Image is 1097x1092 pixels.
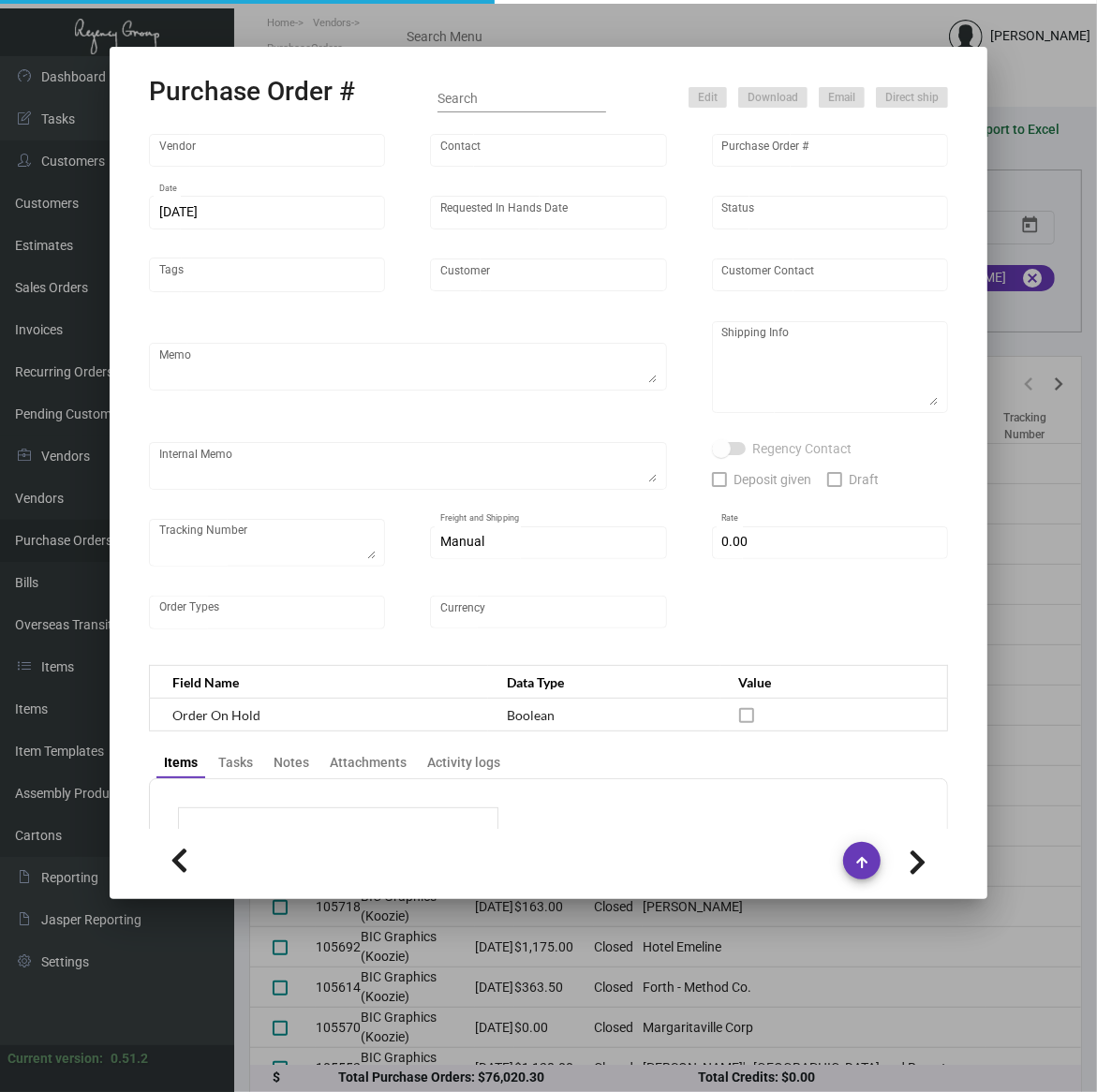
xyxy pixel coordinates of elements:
[111,1049,148,1069] div: 0.51.2
[885,90,939,106] span: Direct ship
[7,1049,103,1069] div: Current version:
[198,827,401,850] td: Subtotal
[488,666,719,699] th: Data Type
[164,753,198,773] div: Items
[828,90,855,106] span: Email
[698,90,718,106] span: Edit
[401,827,479,850] td: $0.00
[720,666,948,699] th: Value
[172,707,260,723] span: Order On Hold
[507,707,555,723] span: Boolean
[218,753,253,773] div: Tasks
[850,468,880,491] span: Draft
[748,90,798,106] span: Download
[440,534,484,549] span: Manual
[753,437,852,460] span: Regency Contact
[274,753,309,773] div: Notes
[689,87,727,108] button: Edit
[150,666,489,699] th: Field Name
[819,87,865,108] button: Email
[738,87,808,108] button: Download
[149,76,355,108] h2: Purchase Order #
[427,753,500,773] div: Activity logs
[330,753,407,773] div: Attachments
[734,468,812,491] span: Deposit given
[876,87,948,108] button: Direct ship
